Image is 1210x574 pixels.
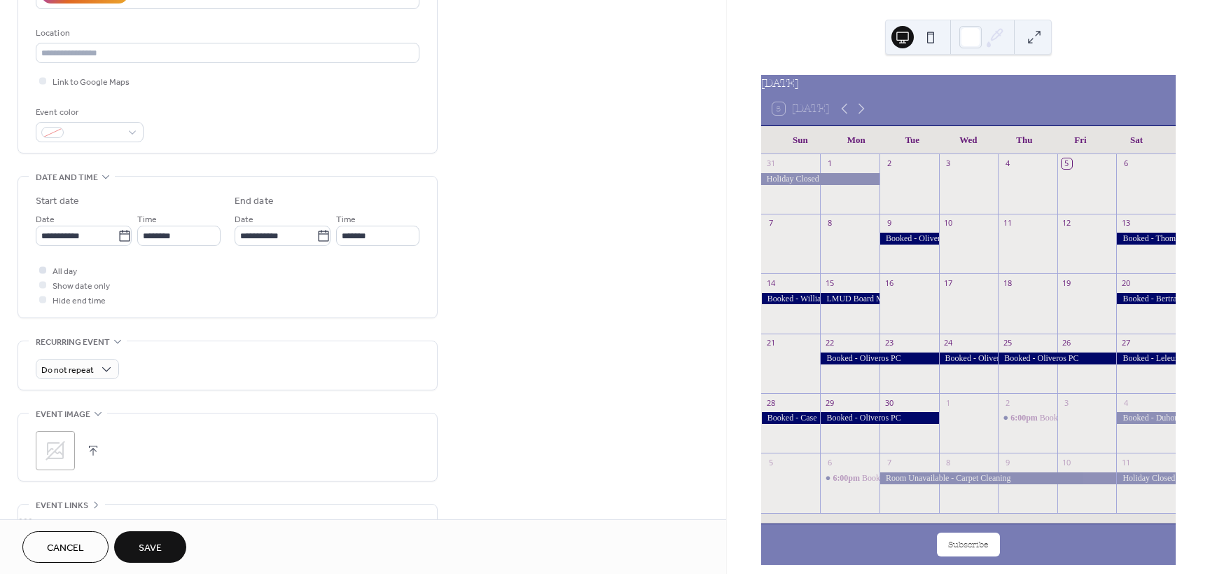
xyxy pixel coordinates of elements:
[820,412,938,424] div: Booked - Oliveros PC
[943,218,954,228] div: 10
[765,158,776,169] div: 31
[824,158,835,169] div: 1
[1116,353,1176,364] div: Booked - Leleux
[1062,338,1072,348] div: 26
[36,105,141,120] div: Event color
[22,531,109,563] button: Cancel
[41,362,94,378] span: Do not repeat
[833,472,862,484] span: 6:00pm
[53,264,77,279] span: All day
[18,505,437,534] div: •••
[1002,397,1013,408] div: 2
[1120,218,1131,228] div: 13
[1120,158,1131,169] div: 6
[939,353,999,364] div: Booked - Oliveros PC
[53,279,110,294] span: Show date only
[1120,397,1131,408] div: 4
[884,218,894,228] div: 9
[765,457,776,467] div: 5
[1108,126,1164,154] div: Sat
[114,531,186,563] button: Save
[137,212,157,227] span: Time
[1116,233,1176,245] div: Booked - Thompson
[235,212,253,227] span: Date
[862,472,976,484] div: Booked - Tranquility Forest HOA
[761,173,879,185] div: Holiday Closed
[943,278,954,288] div: 17
[1116,472,1176,484] div: Holiday Closed
[820,293,879,305] div: LMUD Board Meeting
[943,457,954,467] div: 8
[1062,158,1072,169] div: 5
[1002,278,1013,288] div: 18
[937,533,1000,556] button: Subscribe
[36,26,417,41] div: Location
[828,126,884,154] div: Mon
[940,126,996,154] div: Wed
[879,472,1116,484] div: Room Unavailable - Carpet Cleaning
[1116,412,1176,424] div: Booked - Duhon
[1002,218,1013,228] div: 11
[998,353,1116,364] div: Booked - Oliveros PC
[772,126,828,154] div: Sun
[1120,338,1131,348] div: 27
[1002,457,1013,467] div: 9
[761,412,821,424] div: Booked - Case
[139,541,162,556] span: Save
[336,212,356,227] span: Time
[36,170,98,185] span: Date and time
[820,472,879,484] div: Booked - Tranquility Forest HOA
[824,397,835,408] div: 29
[235,194,274,209] div: End date
[36,194,79,209] div: Start date
[1052,126,1108,154] div: Fri
[36,212,55,227] span: Date
[884,397,894,408] div: 30
[1062,457,1072,467] div: 10
[884,338,894,348] div: 23
[53,294,106,308] span: Hide end time
[1002,338,1013,348] div: 25
[884,158,894,169] div: 2
[996,126,1052,154] div: Thu
[884,278,894,288] div: 16
[1002,158,1013,169] div: 4
[943,397,954,408] div: 1
[943,158,954,169] div: 3
[1120,278,1131,288] div: 20
[761,293,821,305] div: Booked - Williamson
[1062,278,1072,288] div: 19
[765,278,776,288] div: 14
[824,457,835,467] div: 6
[765,218,776,228] div: 7
[998,412,1057,424] div: Booked Westwood Heights HOA
[879,233,939,245] div: Booked - Oliveros.P.C
[36,407,90,422] span: Event image
[36,335,110,350] span: Recurring event
[765,338,776,348] div: 21
[53,75,130,90] span: Link to Google Maps
[824,278,835,288] div: 15
[761,75,1176,92] div: [DATE]
[884,457,894,467] div: 7
[824,218,835,228] div: 8
[1120,457,1131,467] div: 11
[820,353,938,364] div: Booked - Oliveros PC
[1010,412,1040,424] span: 6:00pm
[765,397,776,408] div: 28
[1116,293,1176,305] div: Booked - Bertrand
[824,338,835,348] div: 22
[36,498,88,513] span: Event links
[884,126,940,154] div: Tue
[1040,412,1174,424] div: Booked [GEOGRAPHIC_DATA] HOA
[1062,218,1072,228] div: 12
[36,431,75,470] div: ;
[47,541,84,556] span: Cancel
[943,338,954,348] div: 24
[1062,397,1072,408] div: 3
